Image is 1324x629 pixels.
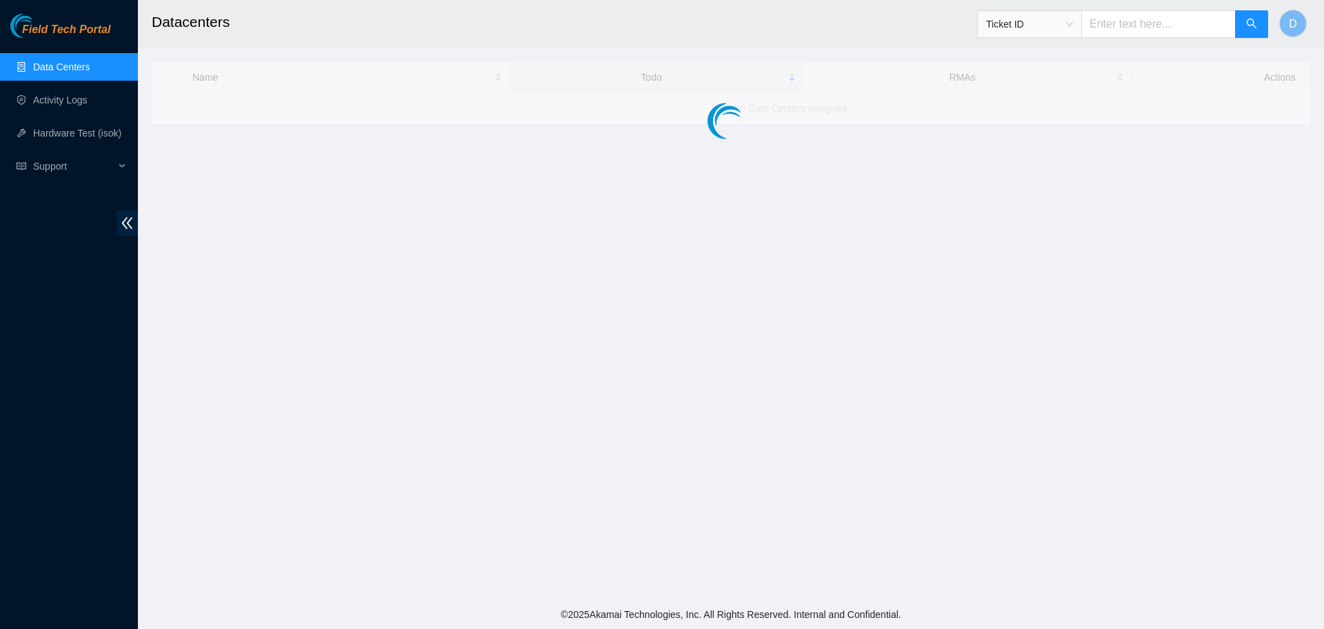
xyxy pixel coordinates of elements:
input: Enter text here... [1081,10,1236,38]
span: Field Tech Portal [22,23,110,37]
span: D [1289,15,1297,32]
span: search [1246,18,1257,31]
span: double-left [117,210,138,236]
img: Akamai Technologies [10,14,70,38]
a: Activity Logs [33,94,88,106]
button: D [1279,10,1307,37]
a: Hardware Test (isok) [33,128,121,139]
a: Data Centers [33,61,90,72]
span: read [17,161,26,171]
span: Support [33,152,114,180]
span: Ticket ID [986,14,1073,34]
footer: © 2025 Akamai Technologies, Inc. All Rights Reserved. Internal and Confidential. [138,600,1324,629]
button: search [1235,10,1268,38]
a: Akamai TechnologiesField Tech Portal [10,25,110,43]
